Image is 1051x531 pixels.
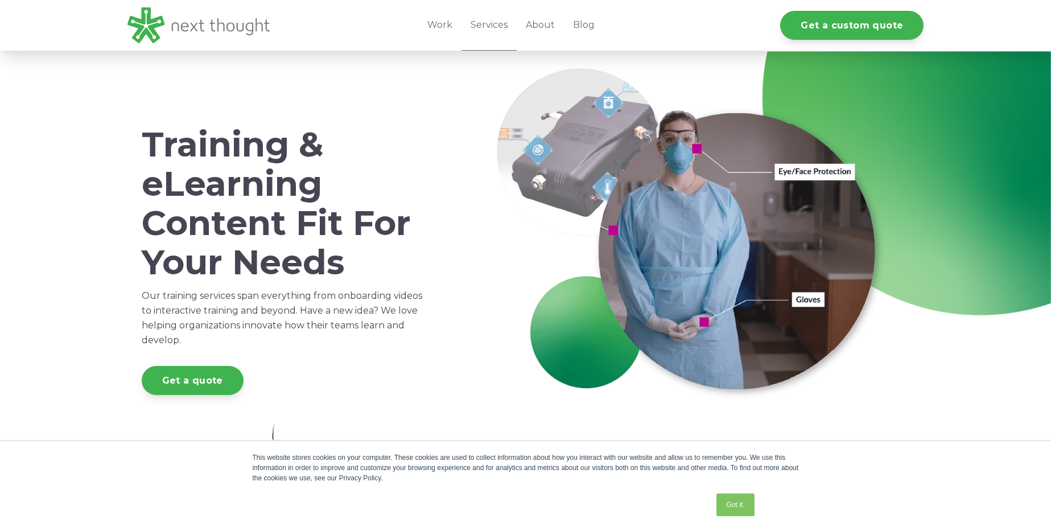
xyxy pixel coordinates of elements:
[142,290,422,345] span: Our training services span everything from onboarding videos to interactive training and beyond. ...
[780,11,924,40] a: Get a custom quote
[127,7,270,43] img: LG - NextThought Logo
[142,124,411,283] span: Training & eLearning Content Fit For Your Needs
[716,493,754,516] a: Got it.
[497,68,895,406] img: Services
[142,366,244,395] a: Get a quote
[253,452,799,483] div: This website stores cookies on your computer. These cookies are used to collect information about...
[270,420,341,514] img: Artboard 16 copy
